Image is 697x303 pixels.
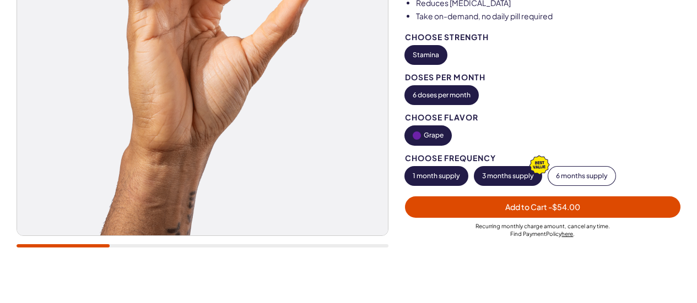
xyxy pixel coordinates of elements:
[561,230,573,237] a: here
[405,73,680,81] div: Doses per Month
[405,222,680,238] div: Recurring monthly charge amount , cancel any time. Policy .
[405,46,447,64] button: Stamina
[405,86,478,104] button: 6 doses per month
[405,113,680,122] div: Choose Flavor
[505,202,580,212] span: Add to Cart
[548,167,615,185] button: 6 months supply
[405,126,451,145] button: Grape
[474,167,542,185] button: 3 months supply
[510,230,546,237] span: Find Payment
[548,202,580,212] span: - $54.00
[405,33,680,41] div: Choose Strength
[405,167,468,185] button: 1 month supply
[405,196,680,218] button: Add to Cart -$54.00
[405,154,680,162] div: Choose Frequency
[416,11,680,22] li: Take on-demand, no daily pill required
